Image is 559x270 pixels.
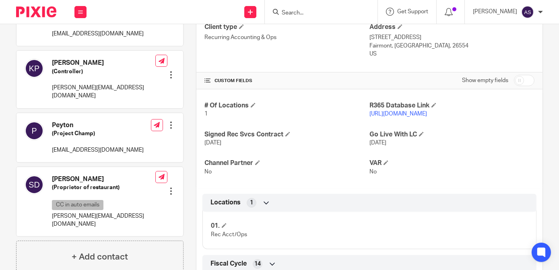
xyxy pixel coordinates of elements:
[369,130,534,139] h4: Go Live With LC
[52,146,144,154] p: [EMAIL_ADDRESS][DOMAIN_NAME]
[369,111,427,117] a: [URL][DOMAIN_NAME]
[369,23,534,31] h4: Address
[204,159,369,167] h4: Channel Partner
[16,6,56,17] img: Pixie
[369,50,534,58] p: US
[473,8,517,16] p: [PERSON_NAME]
[397,9,428,14] span: Get Support
[52,130,144,138] h5: (Project Champ)
[204,140,221,146] span: [DATE]
[211,232,247,237] span: Rec Acct/Ops
[25,121,44,140] img: svg%3E
[52,183,155,192] h5: (Proprietor of restaurant)
[204,169,212,175] span: No
[211,222,369,230] h4: 01.
[250,199,253,207] span: 1
[204,101,369,110] h4: # Of Locations
[210,198,241,207] span: Locations
[72,251,128,263] h4: + Add contact
[25,175,44,194] img: svg%3E
[281,10,353,17] input: Search
[52,30,144,38] p: [EMAIL_ADDRESS][DOMAIN_NAME]
[52,121,144,130] h4: Peyton
[254,260,261,268] span: 14
[52,59,155,67] h4: [PERSON_NAME]
[204,130,369,139] h4: Signed Rec Svcs Contract
[369,101,534,110] h4: R365 Database Link
[369,159,534,167] h4: VAR
[210,260,247,268] span: Fiscal Cycle
[369,140,386,146] span: [DATE]
[521,6,534,19] img: svg%3E
[369,33,534,41] p: [STREET_ADDRESS]
[204,78,369,84] h4: CUSTOM FIELDS
[204,33,369,41] p: Recurring Accounting & Ops
[462,76,508,85] label: Show empty fields
[25,59,44,78] img: svg%3E
[204,23,369,31] h4: Client type
[52,175,155,183] h4: [PERSON_NAME]
[204,111,208,117] span: 1
[52,84,155,100] p: [PERSON_NAME][EMAIL_ADDRESS][DOMAIN_NAME]
[52,212,155,229] p: [PERSON_NAME][EMAIL_ADDRESS][DOMAIN_NAME]
[369,169,377,175] span: No
[52,68,155,76] h5: (Controller)
[52,200,103,210] p: CC in auto emails
[369,42,534,50] p: Fairmont, [GEOGRAPHIC_DATA], 26554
